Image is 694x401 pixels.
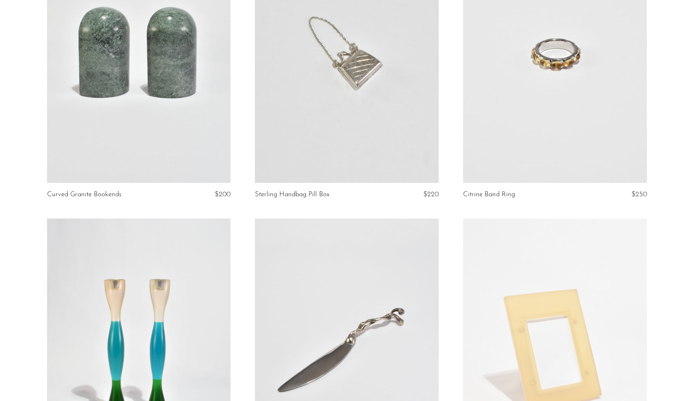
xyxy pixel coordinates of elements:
span: $250 [631,191,647,198]
span: $220 [423,191,439,198]
a: Citrine Band Ring [463,191,515,198]
a: Curved Granite Bookends [47,191,121,198]
span: $200 [215,191,231,198]
a: Sterling Handbag Pill Box [255,191,330,198]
